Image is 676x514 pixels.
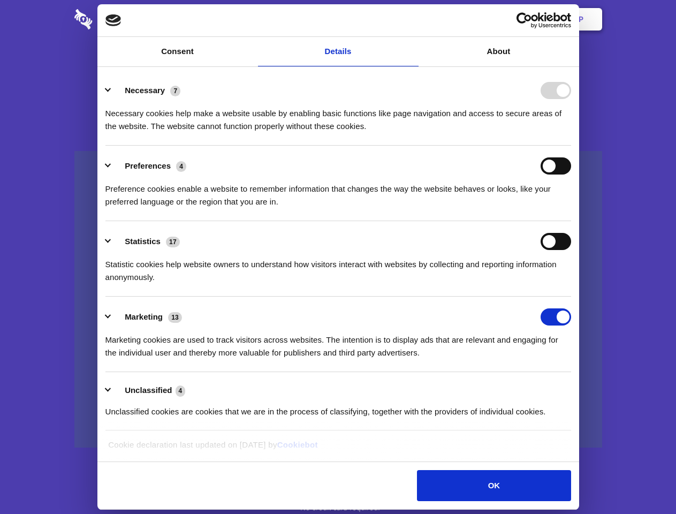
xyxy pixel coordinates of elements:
button: Preferences (4) [105,157,193,175]
div: Necessary cookies help make a website usable by enabling basic functions like page navigation and... [105,99,571,133]
a: Login [485,3,532,36]
a: About [419,37,579,66]
a: Pricing [314,3,361,36]
iframe: Drift Widget Chat Controller [622,460,663,501]
img: logo [105,14,121,26]
a: Wistia video thumbnail [74,151,602,448]
a: Cookiebot [277,440,318,449]
h1: Eliminate Slack Data Loss. [74,48,602,87]
button: OK [417,470,571,501]
h4: Auto-redaction of sensitive data, encrypted data sharing and self-destructing private chats. Shar... [74,97,602,133]
label: Statistics [125,237,161,246]
span: 13 [168,312,182,323]
span: 4 [176,161,186,172]
a: Consent [97,37,258,66]
button: Unclassified (4) [105,384,192,397]
div: Statistic cookies help website owners to understand how visitors interact with websites by collec... [105,250,571,284]
a: Details [258,37,419,66]
a: Usercentrics Cookiebot - opens in a new window [477,12,571,28]
img: logo-wordmark-white-trans-d4663122ce5f474addd5e946df7df03e33cb6a1c49d2221995e7729f52c070b2.svg [74,9,166,29]
div: Preference cookies enable a website to remember information that changes the way the website beha... [105,175,571,208]
label: Marketing [125,312,163,321]
span: 4 [176,385,186,396]
label: Necessary [125,86,165,95]
span: 17 [166,237,180,247]
div: Cookie declaration last updated on [DATE] by [100,439,576,459]
div: Marketing cookies are used to track visitors across websites. The intention is to display ads tha... [105,326,571,359]
div: Unclassified cookies are cookies that we are in the process of classifying, together with the pro... [105,397,571,418]
button: Marketing (13) [105,308,189,326]
button: Necessary (7) [105,82,187,99]
span: 7 [170,86,180,96]
button: Statistics (17) [105,233,187,250]
a: Contact [434,3,483,36]
label: Preferences [125,161,171,170]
